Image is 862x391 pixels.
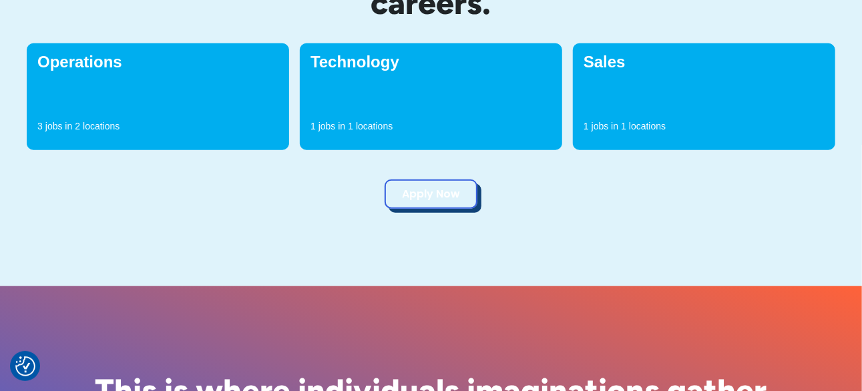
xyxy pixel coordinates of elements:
h4: Operations [37,54,278,70]
p: jobs in [318,119,345,133]
a: Apply Now [385,179,477,209]
p: 1 [310,119,316,133]
p: locations [356,119,393,133]
p: 3 [37,119,43,133]
h4: Technology [310,54,552,70]
p: 1 [621,119,626,133]
p: locations [629,119,666,133]
button: Consent Preferences [15,356,35,376]
p: 2 [75,119,80,133]
p: jobs in [592,119,618,133]
h4: Sales [584,54,825,70]
p: jobs in [45,119,72,133]
img: Revisit consent button [15,356,35,376]
p: 1 [348,119,353,133]
p: locations [83,119,120,133]
p: 1 [584,119,589,133]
